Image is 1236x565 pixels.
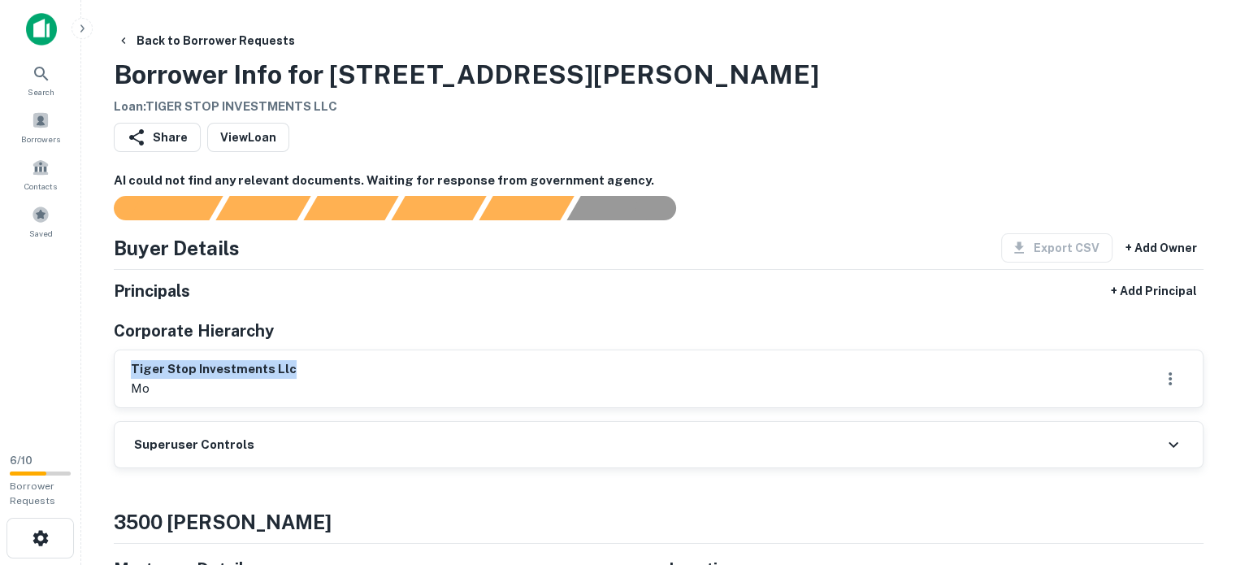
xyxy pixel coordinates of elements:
a: Search [5,58,76,102]
a: Saved [5,199,76,243]
span: Borrowers [21,133,60,146]
img: capitalize-icon.png [26,13,57,46]
h6: Loan : TIGER STOP INVESTMENTS LLC [114,98,819,116]
iframe: Chat Widget [1155,435,1236,513]
span: 6 / 10 [10,454,33,467]
a: Contacts [5,152,76,196]
div: Principals found, still searching for contact information. This may take time... [479,196,574,220]
h6: AI could not find any relevant documents. Waiting for response from government agency. [114,172,1203,190]
div: Documents found, AI parsing details... [303,196,398,220]
button: Back to Borrower Requests [111,26,301,55]
span: Contacts [24,180,57,193]
h6: tiger stop investments llc [131,360,297,379]
div: AI fulfillment process complete. [567,196,696,220]
a: ViewLoan [207,123,289,152]
h4: Buyer Details [114,233,240,263]
h5: Corporate Hierarchy [114,319,274,343]
h4: 3500 [PERSON_NAME] [114,507,1203,537]
a: Borrowers [5,105,76,149]
span: Borrower Requests [10,480,55,506]
h3: Borrower Info for [STREET_ADDRESS][PERSON_NAME] [114,55,819,94]
div: Your request is received and processing... [215,196,310,220]
span: Saved [29,227,53,240]
p: mo [131,379,297,398]
button: Share [114,123,201,152]
button: + Add Principal [1104,276,1203,306]
div: Sending borrower request to AI... [94,196,216,220]
h6: Superuser Controls [134,436,254,454]
span: Search [28,85,54,98]
h5: Principals [114,279,190,303]
button: + Add Owner [1119,233,1203,263]
div: Principals found, AI now looking for contact information... [391,196,486,220]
